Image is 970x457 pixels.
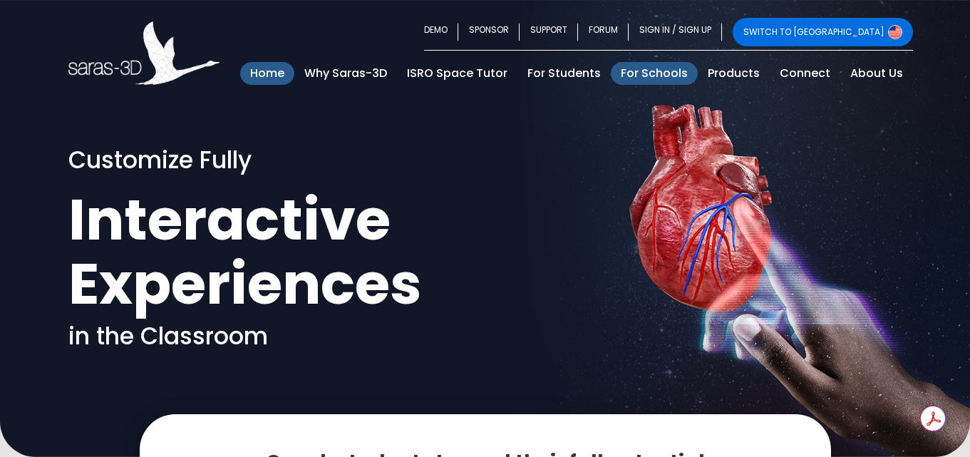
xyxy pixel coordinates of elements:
a: For Schools [611,62,698,85]
a: For Students [517,62,611,85]
a: SIGN IN / SIGN UP [629,18,722,46]
a: SPONSOR [458,18,520,46]
a: About Us [840,62,913,85]
a: ISRO Space Tutor [397,62,517,85]
a: Connect [770,62,840,85]
a: FORUM [578,18,629,46]
a: Why Saras-3D [294,62,397,85]
a: Home [240,62,294,85]
h1: Interactive Experiences [68,188,475,316]
a: SUPPORT [520,18,578,46]
p: Customize Fully [68,145,475,176]
p: in the Classroom [68,322,475,352]
a: SWITCH TO [GEOGRAPHIC_DATA] [733,18,913,46]
img: Saras 3D [68,21,220,85]
a: Products [698,62,770,85]
img: Switch to USA [888,25,902,39]
a: DEMO [424,18,458,46]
